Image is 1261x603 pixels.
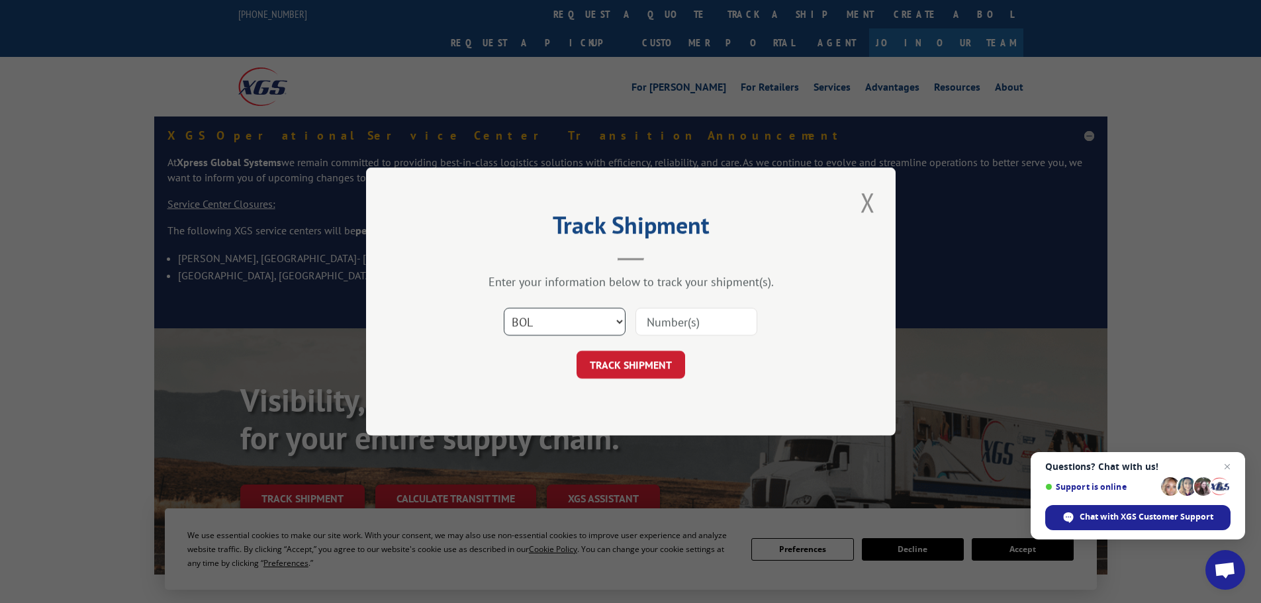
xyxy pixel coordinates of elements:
[1045,461,1231,472] span: Questions? Chat with us!
[432,274,829,289] div: Enter your information below to track your shipment(s).
[577,351,685,379] button: TRACK SHIPMENT
[635,308,757,336] input: Number(s)
[1045,505,1231,530] span: Chat with XGS Customer Support
[857,184,879,220] button: Close modal
[1080,511,1213,523] span: Chat with XGS Customer Support
[432,216,829,241] h2: Track Shipment
[1045,482,1156,492] span: Support is online
[1205,550,1245,590] a: Open chat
